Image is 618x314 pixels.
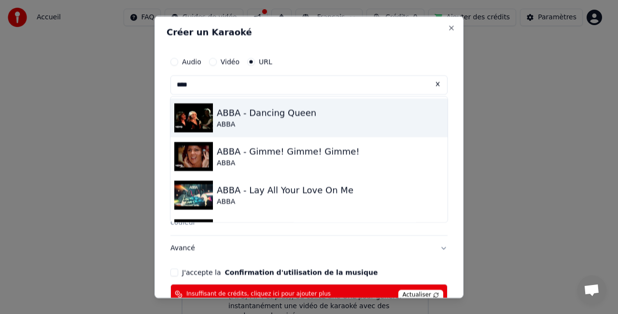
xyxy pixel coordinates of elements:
h2: Créer un Karaoké [167,28,451,37]
img: ABBA - Gimme! Gimme! Gimme! [174,142,213,171]
button: Avancé [170,235,448,260]
div: ABBA - Lay All Your Love On Me [217,184,353,197]
img: ABBA - Dancing Queen [174,103,213,132]
div: ABBA [217,120,316,129]
label: Vidéo [221,58,239,65]
div: ABBA - Dancing Queen [217,106,316,120]
label: Audio [182,58,201,65]
img: ABBA - Money, Money, Money [174,219,213,248]
span: Actualiser [398,289,444,300]
label: URL [259,58,272,65]
button: J'accepte la [225,269,378,275]
div: ABBA [217,197,353,207]
label: J'accepte la [182,269,378,275]
span: Insuffisant de crédits, cliquez ici pour ajouter plus [186,290,331,298]
img: ABBA - Lay All Your Love On Me [174,181,213,210]
div: ABBA - Gimme! Gimme! Gimme! [217,145,360,158]
div: ABBA [217,158,360,168]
